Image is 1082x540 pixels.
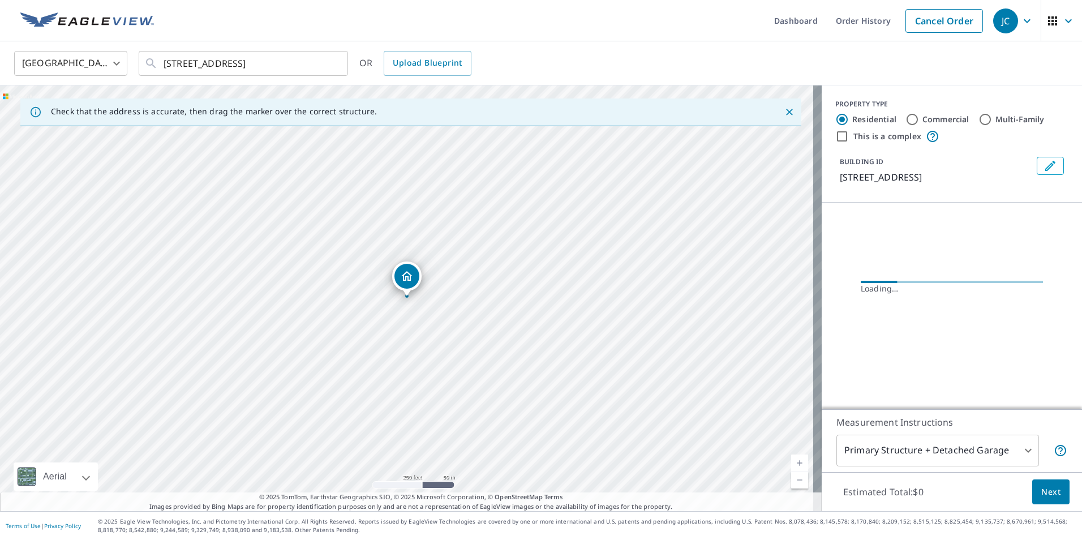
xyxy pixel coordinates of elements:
[14,48,127,79] div: [GEOGRAPHIC_DATA]
[98,517,1076,534] p: © 2025 Eagle View Technologies, Inc. and Pictometry International Corp. All Rights Reserved. Repo...
[20,12,154,29] img: EV Logo
[836,435,1039,466] div: Primary Structure + Detached Garage
[392,262,422,297] div: Dropped pin, building 1, Residential property, 1275 S Pleasant Hill Gate Waukegan, IL 60085
[14,462,98,491] div: Aerial
[861,283,1043,294] div: Loading…
[544,492,563,501] a: Terms
[836,415,1067,429] p: Measurement Instructions
[840,157,883,166] p: BUILDING ID
[6,522,81,529] p: |
[44,522,81,530] a: Privacy Policy
[835,99,1068,109] div: PROPERTY TYPE
[905,9,983,33] a: Cancel Order
[782,105,797,119] button: Close
[51,106,377,117] p: Check that the address is accurate, then drag the marker over the correct structure.
[1054,444,1067,457] span: Your report will include the primary structure and a detached garage if one exists.
[359,51,471,76] div: OR
[791,472,808,488] a: Current Level 17, Zoom Out
[922,114,969,125] label: Commercial
[1032,479,1070,505] button: Next
[834,479,933,504] p: Estimated Total: $0
[1037,157,1064,175] button: Edit building 1
[852,114,896,125] label: Residential
[791,455,808,472] a: Current Level 17, Zoom In
[164,48,325,79] input: Search by address or latitude-longitude
[853,131,921,142] label: This is a complex
[1041,485,1060,499] span: Next
[6,522,41,530] a: Terms of Use
[840,170,1032,184] p: [STREET_ADDRESS]
[259,492,563,502] span: © 2025 TomTom, Earthstar Geographics SIO, © 2025 Microsoft Corporation, ©
[40,462,70,491] div: Aerial
[495,492,542,501] a: OpenStreetMap
[393,56,462,70] span: Upload Blueprint
[384,51,471,76] a: Upload Blueprint
[993,8,1018,33] div: JC
[995,114,1045,125] label: Multi-Family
